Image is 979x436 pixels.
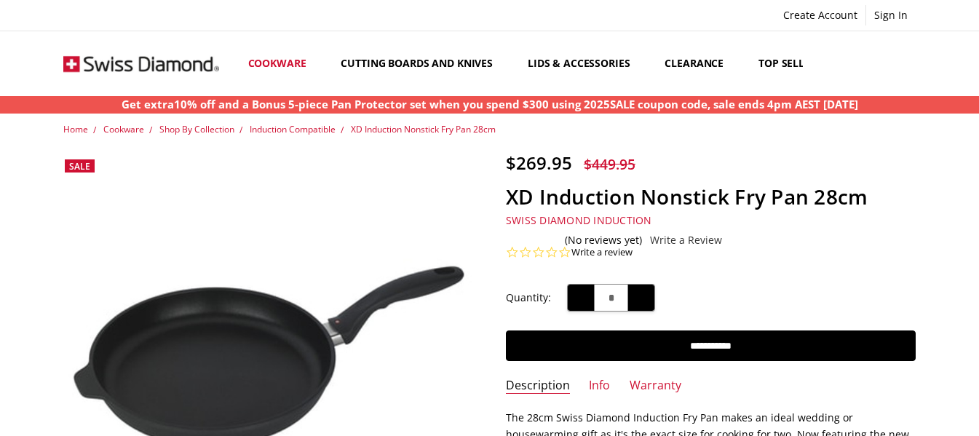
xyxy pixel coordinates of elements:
a: Write a Review [650,234,722,246]
a: Shop By Collection [159,123,234,135]
span: (No reviews yet) [565,234,642,246]
label: Quantity: [506,290,551,306]
span: $449.95 [584,154,635,174]
img: Free Shipping On Every Order [63,33,219,95]
h1: XD Induction Nonstick Fry Pan 28cm [506,184,916,210]
a: Home [63,123,88,135]
a: Lids & Accessories [515,31,652,96]
a: Cookware [236,31,329,96]
a: Create Account [775,5,865,25]
p: Get extra10% off and a Bonus 5-piece Pan Protector set when you spend $300 using 2025SALE coupon ... [122,96,858,113]
a: Cookware [103,123,144,135]
a: Swiss Diamond Induction [506,213,652,227]
a: Description [506,378,570,395]
a: Top Sellers [746,31,834,96]
a: Info [589,378,610,395]
span: $269.95 [506,151,572,175]
a: Write a review [571,246,633,259]
a: XD Induction Nonstick Fry Pan 28cm [351,123,496,135]
a: Cutting boards and knives [328,31,515,96]
a: Induction Compatible [250,123,336,135]
a: Sign In [866,5,916,25]
a: Warranty [630,378,681,395]
span: Sale [69,160,90,173]
a: Clearance [652,31,746,96]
